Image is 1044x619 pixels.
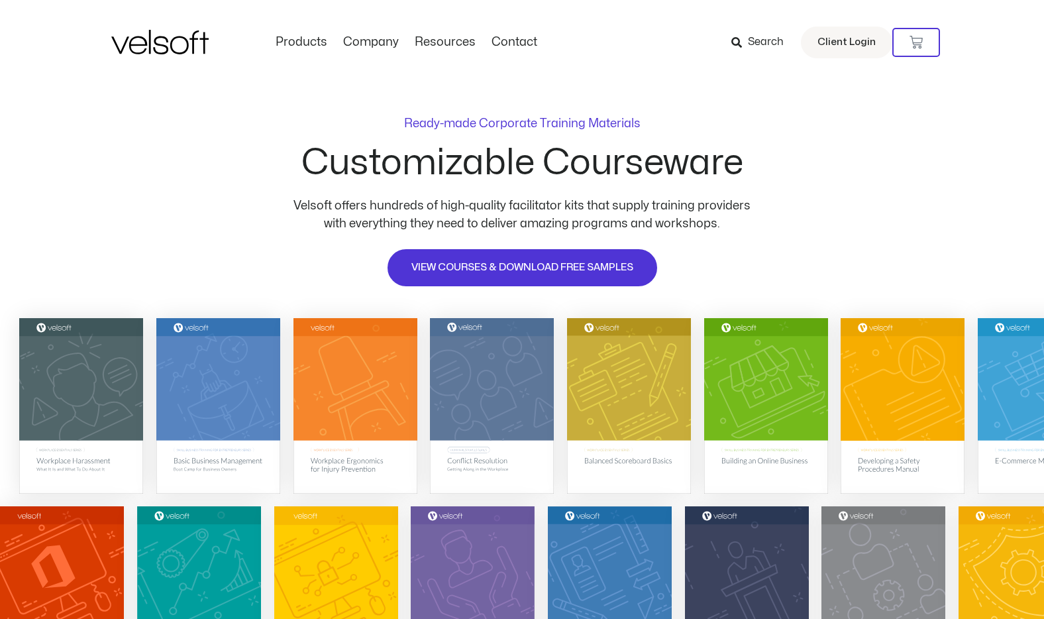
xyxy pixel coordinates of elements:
[111,30,209,54] img: Velsoft Training Materials
[335,35,407,50] a: CompanyMenu Toggle
[284,197,760,233] p: Velsoft offers hundreds of high-quality facilitator kits that supply training providers with ever...
[386,248,658,288] a: VIEW COURSES & DOWNLOAD FREE SAMPLES
[407,35,484,50] a: ResourcesMenu Toggle
[731,31,793,54] a: Search
[817,34,876,51] span: Client Login
[484,35,545,50] a: ContactMenu Toggle
[268,35,545,50] nav: Menu
[748,34,784,51] span: Search
[404,118,641,130] p: Ready-made Corporate Training Materials
[301,145,743,181] h2: Customizable Courseware
[268,35,335,50] a: ProductsMenu Toggle
[801,27,892,58] a: Client Login
[411,260,633,276] span: VIEW COURSES & DOWNLOAD FREE SAMPLES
